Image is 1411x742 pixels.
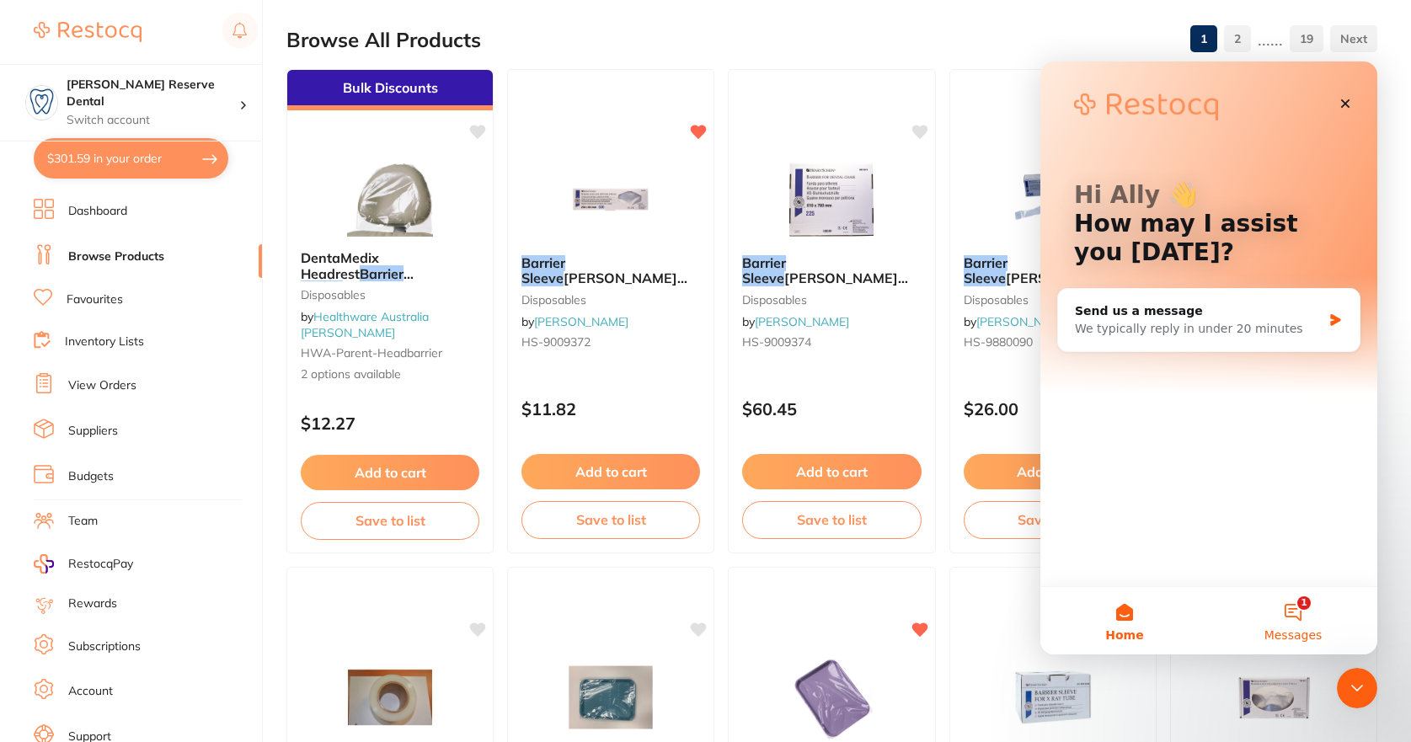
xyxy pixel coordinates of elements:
a: Suppliers [68,423,118,440]
button: Save to list [521,501,700,538]
span: [PERSON_NAME] LED Curing light 250 box [964,270,1130,302]
small: disposables [964,293,1142,307]
em: Sleeve [301,280,343,297]
b: Barrier Sleeve HENRY SCHEIN Airwater Syringe Pk of 500 [521,255,700,286]
span: [PERSON_NAME] Chair 70 x 61cm Pack of 225 [742,270,908,318]
span: HWA-parent-headbarrier [301,345,442,360]
em: Barrier [742,254,786,271]
b: DentaMedix Headrest Barrier Sleeve 250/Box [301,250,479,281]
span: HS-9009372 [521,334,591,350]
span: by [301,309,429,339]
p: $26.00 [964,399,1142,419]
a: 1 [1190,22,1217,56]
em: Barrier [360,265,404,282]
img: Barrier Sleeve HENRY SCHEIN Light Handle Tstyle Pk of 500 [1219,655,1328,739]
span: HS-9880090 [964,334,1033,350]
em: Sleeve [964,270,1006,286]
button: Save to list [301,502,479,539]
small: disposables [521,293,700,307]
a: Dashboard [68,203,127,220]
p: $60.45 [742,399,921,419]
img: Logan Reserve Dental [26,86,57,117]
a: Healthware Australia [PERSON_NAME] [301,309,429,339]
a: RestocqPay [34,554,133,574]
button: $301.59 in your order [34,138,228,179]
b: Barrier Sleeve HENRY SCHEIN Chair 70 x 61cm Pack of 225 [742,255,921,286]
button: Save to list [742,501,921,538]
p: Switch account [67,112,239,129]
span: RestocqPay [68,556,133,573]
a: Team [68,513,98,530]
img: Restocq Logo [34,22,142,42]
img: Barrier Sleeve HENRY SCHEIN Airwater Syringe Pk of 500 [556,157,665,242]
iframe: Intercom live chat [1337,668,1377,708]
a: View Orders [68,377,136,394]
a: 2 [1224,22,1251,56]
small: Disposables [301,288,479,302]
span: 250/Box [343,280,397,297]
span: [PERSON_NAME] Airwater Syringe Pk of 500 [521,270,695,302]
em: Barrier [964,254,1007,271]
button: Add to cart [742,454,921,489]
a: [PERSON_NAME] [976,314,1071,329]
em: Sleeve [521,270,564,286]
img: DE Barrier Sleeve Airwater syringe w/o 254x64mm Box of500 [335,655,445,739]
p: $11.82 [521,399,700,419]
p: ...... [1258,29,1283,49]
button: Add to cart [964,454,1142,489]
a: Subscriptions [68,638,141,655]
button: Add to cart [301,455,479,490]
button: Add to cart [521,454,700,489]
img: Barrier Sleeve HENRY SCHEIN Chair 70 x 61cm Pack of 225 [777,157,886,242]
span: by [964,314,1071,329]
span: 2 options available [301,366,479,383]
img: Barrier Sleeve HENRY SCHEIN Xray Pack of 250 [998,655,1108,739]
div: Bulk Discounts [287,70,493,110]
a: Browse Products [68,248,164,265]
a: Favourites [67,291,123,308]
a: Restocq Logo [34,13,142,51]
img: Barrier Sleeve HENRY SCHEIN LED Curing light 250 box [998,157,1108,242]
img: DentaMedix Headrest Barrier Sleeve 250/Box [335,152,445,237]
a: Account [68,683,113,700]
a: 19 [1290,22,1323,56]
em: Barrier [521,254,565,271]
b: Barrier Sleeve HENRY SCHEIN LED Curing light 250 box [964,255,1142,286]
button: Save to list [964,501,1142,538]
span: by [521,314,628,329]
em: Sleeve [742,270,784,286]
p: $12.27 [301,414,479,433]
h2: Browse All Products [286,29,481,52]
img: Barrier Sleeve HENRY SCHEIN Tray covers 36 x 27cm Box 500 [556,655,665,739]
small: disposables [742,293,921,307]
a: [PERSON_NAME] [755,314,849,329]
span: DentaMedix Headrest [301,249,379,281]
a: [PERSON_NAME] [534,314,628,329]
span: HS-9009374 [742,334,811,350]
h4: Logan Reserve Dental [67,77,239,109]
a: Rewards [68,595,117,612]
a: Inventory Lists [65,334,144,350]
span: by [742,314,849,329]
img: RestocqPay [34,554,54,574]
a: Budgets [68,468,114,485]
img: DE Barrier sleeve Tray covers 356 x 267mm Box of 500 [777,655,886,739]
iframe: Intercom live chat [1040,61,1377,654]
